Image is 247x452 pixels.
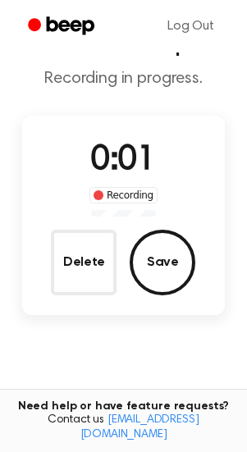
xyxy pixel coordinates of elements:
button: Save Audio Record [130,230,195,295]
span: Contact us [10,413,237,442]
button: Delete Audio Record [51,230,117,295]
p: Recording in progress. [13,69,234,89]
a: Beep [16,11,109,43]
a: Log Out [151,7,231,46]
span: 0:01 [90,144,156,178]
a: [EMAIL_ADDRESS][DOMAIN_NAME] [80,414,199,441]
div: Recording [89,187,158,203]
